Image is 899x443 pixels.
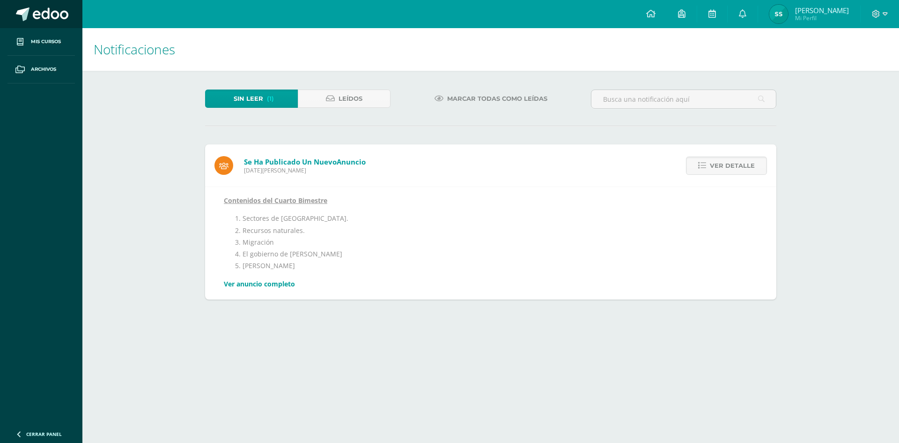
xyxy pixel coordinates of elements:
[243,225,758,236] li: Recursos naturales.
[710,157,755,174] span: Ver detalle
[7,56,75,83] a: Archivos
[298,90,391,108] a: Leídos
[267,90,274,107] span: (1)
[447,90,547,107] span: Marcar todas como leídas
[224,279,295,288] a: Ver anuncio completo
[769,5,788,23] img: 9aa8c09d4873c39cffdb712262df7f99.png
[26,431,62,437] span: Cerrar panel
[205,90,298,108] a: Sin leer(1)
[423,90,559,108] a: Marcar todas como leídas
[243,248,758,260] li: El gobierno de [PERSON_NAME]
[234,90,263,107] span: Sin leer
[591,90,776,108] input: Busca una notificación aquí
[7,28,75,56] a: Mis cursos
[795,6,849,15] span: [PERSON_NAME]
[243,260,758,271] li: [PERSON_NAME]
[339,90,362,107] span: Leídos
[243,212,758,224] li: Sectores de [GEOGRAPHIC_DATA].
[31,66,56,73] span: Archivos
[244,157,366,166] span: Se ha publicado un nuevo
[31,38,61,45] span: Mis cursos
[337,157,366,166] span: Anuncio
[243,236,758,248] li: Migración
[244,166,366,174] span: [DATE][PERSON_NAME]
[94,40,175,58] span: Notificaciones
[224,196,327,205] u: Contenidos del Cuarto Bimestre
[795,14,849,22] span: Mi Perfil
